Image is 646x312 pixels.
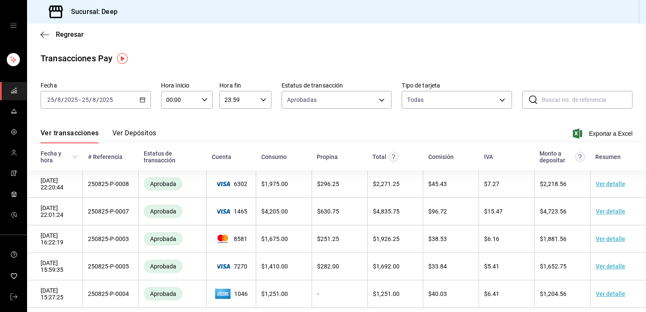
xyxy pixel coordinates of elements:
button: Ver transacciones [41,129,99,143]
span: $ 1,975.00 [261,181,288,187]
input: -- [47,96,55,103]
span: - [79,96,81,103]
input: Buscar no. de referencia [542,91,632,108]
span: $ 1,926.25 [373,235,400,242]
span: $ 2,271.25 [373,181,400,187]
span: $ 2,218.56 [540,181,567,187]
span: $ 4,205.00 [261,208,288,215]
div: Consumo [261,153,287,160]
input: ---- [99,96,113,103]
span: Aprobada [147,235,180,242]
span: $ 282.00 [317,263,339,270]
a: Ver detalle [596,290,625,297]
span: $ 15.47 [484,208,503,215]
svg: Este monto equivale al total pagado por el comensal antes de aplicar Comisión e IVA. [389,152,399,162]
span: 1046 [212,287,251,301]
span: Aprobada [147,181,180,187]
div: Comisión [428,153,454,160]
div: Resumen [595,153,621,160]
span: / [61,96,64,103]
div: Todas [407,96,424,104]
span: 1465 [212,208,251,215]
span: $ 296.25 [317,181,339,187]
label: Fecha [41,82,151,88]
span: $ 1,251.00 [261,290,288,297]
span: $ 6.41 [484,290,499,297]
td: [DATE] 22:01:24 [27,198,83,225]
a: Ver detalle [596,181,625,187]
span: $ 1,410.00 [261,263,288,270]
td: [DATE] 16:22:19 [27,225,83,253]
label: Hora inicio [161,82,213,88]
span: $ 6.16 [484,235,499,242]
div: Transacciones cobradas de manera exitosa. [144,232,183,246]
span: 7270 [212,263,251,270]
td: - [312,280,367,308]
input: -- [82,96,89,103]
td: 250825-P-0004 [83,280,139,308]
span: / [89,96,92,103]
a: Ver detalle [596,208,625,215]
span: $ 1,675.00 [261,235,288,242]
span: 6302 [212,181,251,187]
span: $ 96.72 [428,208,447,215]
span: $ 4,723.56 [540,208,567,215]
span: $ 251.25 [317,235,339,242]
label: Tipo de tarjeta [402,82,512,88]
span: $ 40.03 [428,290,447,297]
input: -- [92,96,96,103]
span: $ 1,251.00 [373,290,400,297]
label: Hora fin [219,82,271,88]
span: Fecha y hora [41,150,78,164]
span: / [96,96,99,103]
div: Estatus de transacción [144,150,202,164]
button: Ver Depósitos [112,129,156,143]
div: Transacciones cobradas de manera exitosa. [144,177,183,191]
a: Ver detalle [596,235,625,242]
input: -- [57,96,61,103]
span: $ 1,652.75 [540,263,567,270]
span: Aprobadas [287,96,317,104]
span: $ 630.75 [317,208,339,215]
td: 250825-P-0008 [83,170,139,198]
span: Regresar [56,30,84,38]
a: Ver detalle [596,263,625,270]
button: Exportar a Excel [575,129,632,139]
span: $ 45.43 [428,181,447,187]
span: Aprobada [147,208,180,215]
span: 8581 [212,235,251,243]
div: navigation tabs [41,129,156,143]
div: Transacciones cobradas de manera exitosa. [144,205,183,218]
div: Propina [317,153,338,160]
div: Monto a depositar [539,150,573,164]
span: $ 1,692.00 [373,263,400,270]
span: / [55,96,57,103]
span: $ 1,204.56 [540,290,567,297]
td: [DATE] 22:20:44 [27,170,83,198]
h3: Sucursal: Deep [64,7,118,17]
img: Tooltip marker [117,53,128,64]
span: Aprobada [147,290,180,297]
td: 250825-P-0003 [83,225,139,253]
span: $ 7.27 [484,181,499,187]
span: $ 33.84 [428,263,447,270]
div: # Referencia [88,153,123,160]
span: Aprobada [147,263,180,270]
span: $ 4,835.75 [373,208,400,215]
div: Transacciones Pay [41,52,112,65]
div: IVA [484,153,493,160]
label: Estatus de transacción [282,82,392,88]
span: $ 38.53 [428,235,447,242]
div: Cuenta [212,153,231,160]
td: [DATE] 15:27:25 [27,280,83,308]
span: $ 1,881.56 [540,235,567,242]
td: 250825-P-0005 [83,253,139,280]
div: Total [372,153,386,160]
td: [DATE] 15:59:35 [27,253,83,280]
span: $ 5.41 [484,263,499,270]
div: Fecha y hora [41,150,70,164]
button: open drawer [10,22,17,29]
svg: Este es el monto resultante del total pagado menos comisión e IVA. Esta será la parte que se depo... [575,152,585,162]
